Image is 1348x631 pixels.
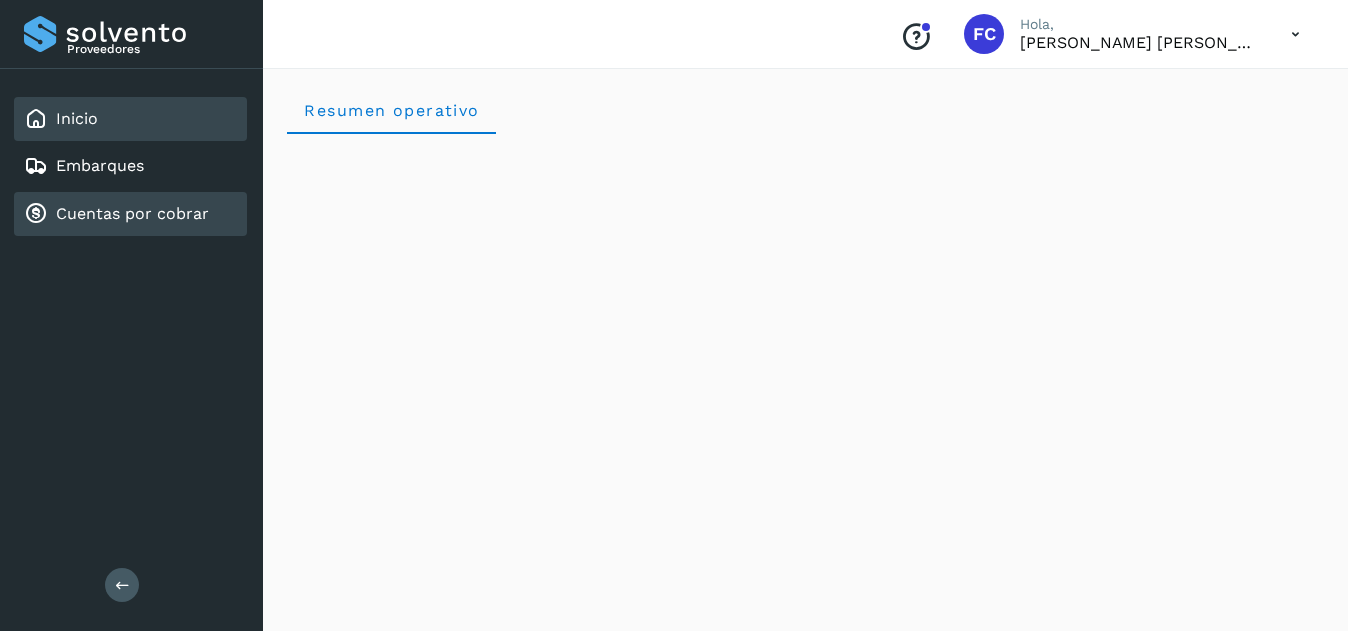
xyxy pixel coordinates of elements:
[56,157,144,175] a: Embarques
[1020,33,1259,52] p: FRANCO CUEVAS CLARA
[1020,16,1259,33] p: Hola,
[14,97,247,141] div: Inicio
[14,192,247,236] div: Cuentas por cobrar
[14,145,247,188] div: Embarques
[56,109,98,128] a: Inicio
[303,101,480,120] span: Resumen operativo
[67,42,239,56] p: Proveedores
[56,204,209,223] a: Cuentas por cobrar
